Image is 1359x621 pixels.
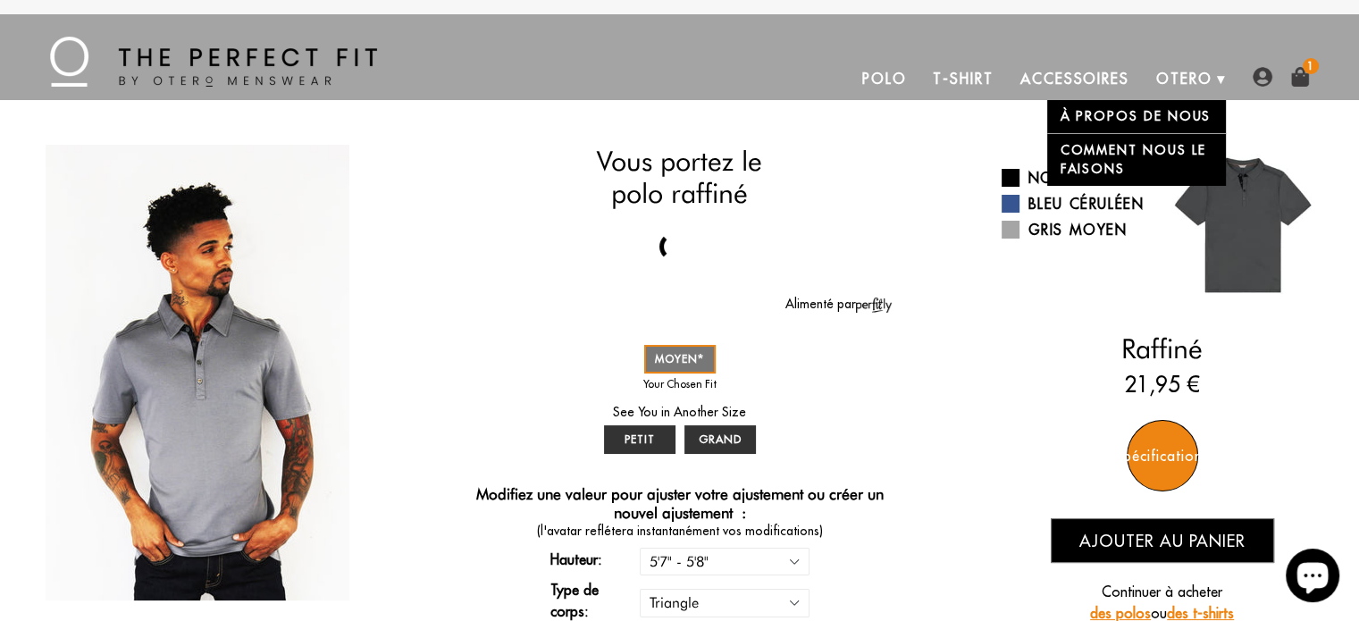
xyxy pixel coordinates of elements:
[644,345,716,373] a: MOYEN
[1047,133,1226,186] a: Comment nous le faisons
[699,432,742,446] font: GRAND
[1102,583,1222,600] font: Continuer à acheter
[1124,371,1200,398] font: 21,95 €
[1079,531,1246,551] font: Ajouter au panier
[1007,57,1143,100] a: Accessoires
[1156,70,1212,88] font: Otero
[1002,167,1149,189] a: Noir
[785,296,856,312] font: Alimenté par
[1290,67,1310,87] a: 1
[46,145,349,600] img: IMG_2031_copy_1024x1024_2x_bad813e2-b124-488f-88d7-6e2f6b922bc1_340x.jpg
[849,57,920,100] a: Polo
[597,145,762,177] font: Vous portez le
[550,581,599,620] font: Type de corps:
[1061,108,1212,124] font: À propos de nous
[537,523,823,539] font: (l'avatar reflétera instantanément vos modifications)
[1290,67,1310,87] img: shopping-bag-icon.png
[1002,193,1149,214] a: Bleu céruléen
[1162,145,1323,306] img: 021.jpg
[476,485,884,521] font: Modifiez une valeur pour ajuster votre ajustement ou créer un nouvel ajustement :
[655,352,698,365] font: MOYEN
[1028,195,1145,213] font: Bleu céruléen
[611,177,748,209] font: polo raffiné
[625,432,655,446] font: PETIT
[1047,100,1226,133] a: À propos de nous
[684,425,756,454] a: GRAND
[1020,70,1129,88] font: Accessoires
[550,550,602,568] font: Hauteur:
[1114,447,1210,465] font: Spécifications
[862,70,907,88] font: Polo
[1002,219,1149,240] a: Gris moyen
[1143,57,1226,100] a: Otero
[856,298,892,313] img: perfitly-logo_73ae6c82-e2e3-4a36-81b1-9e913f6ac5a1.png
[37,145,358,600] div: 1 / 4
[1121,332,1203,365] font: Raffiné
[1061,142,1206,177] font: Comment nous le faisons
[1028,169,1067,187] font: Noir
[1280,549,1345,607] inbox-online-store-chat: Chat de la boutique en ligne Shopify
[933,70,993,88] font: T-shirt
[785,296,892,312] a: Alimenté par
[50,37,377,87] img: La coupe parfaite - par Otero Menswear - Logo
[1051,518,1274,563] button: Ajouter au panier
[1253,67,1272,87] img: user-account-icon.png
[604,425,675,454] a: PETIT
[1028,221,1128,239] font: Gris moyen
[919,57,1006,100] a: T-shirt
[1307,59,1313,72] font: 1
